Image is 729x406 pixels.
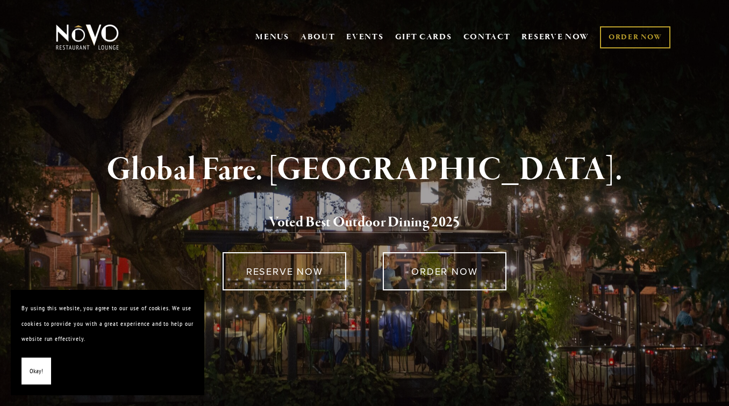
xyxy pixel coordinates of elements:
a: CONTACT [463,27,511,47]
a: RESERVE NOW [223,252,346,290]
h2: 5 [73,211,657,234]
a: ORDER NOW [600,26,670,48]
a: MENUS [255,32,289,42]
section: Cookie banner [11,290,204,395]
a: Voted Best Outdoor Dining 202 [269,213,453,233]
img: Novo Restaurant &amp; Lounge [54,24,121,51]
a: ABOUT [301,32,335,42]
a: RESERVE NOW [521,27,589,47]
a: EVENTS [346,32,383,42]
span: Okay! [30,364,43,379]
strong: Global Fare. [GEOGRAPHIC_DATA]. [106,149,622,190]
p: By using this website, you agree to our use of cookies. We use cookies to provide you with a grea... [22,301,194,347]
a: GIFT CARDS [395,27,452,47]
button: Okay! [22,358,51,385]
a: ORDER NOW [383,252,506,290]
